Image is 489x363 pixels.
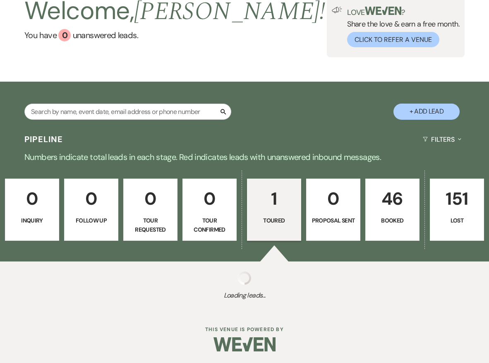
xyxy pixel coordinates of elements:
[419,128,465,150] button: Filters
[70,216,113,225] p: Follow Up
[371,185,414,213] p: 46
[252,185,296,213] p: 1
[312,216,355,225] p: Proposal Sent
[371,216,414,225] p: Booked
[129,185,172,213] p: 0
[24,290,465,300] span: Loading leads...
[430,179,484,241] a: 151Lost
[347,7,460,16] p: Love ?
[10,216,54,225] p: Inquiry
[58,29,71,41] div: 0
[332,7,342,13] img: loud-speaker-illustration.svg
[365,7,402,15] img: weven-logo-green.svg
[252,216,296,225] p: Toured
[213,330,276,359] img: Weven Logo
[238,271,251,285] img: loading spinner
[435,216,479,225] p: Lost
[342,7,460,47] div: Share the love & earn a free month.
[247,179,301,241] a: 1Toured
[129,216,172,235] p: Tour Requested
[24,104,231,120] input: Search by name, event date, email address or phone number
[188,216,231,235] p: Tour Confirmed
[64,179,118,241] a: 0Follow Up
[347,32,439,47] button: Click to Refer a Venue
[5,179,59,241] a: 0Inquiry
[435,185,479,213] p: 151
[24,133,63,145] h3: Pipeline
[70,185,113,213] p: 0
[10,185,54,213] p: 0
[182,179,237,241] a: 0Tour Confirmed
[24,29,325,41] a: You have 0 unanswered leads.
[188,185,231,213] p: 0
[312,185,355,213] p: 0
[365,179,419,241] a: 46Booked
[306,179,360,241] a: 0Proposal Sent
[123,179,177,241] a: 0Tour Requested
[393,104,460,120] button: + Add Lead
